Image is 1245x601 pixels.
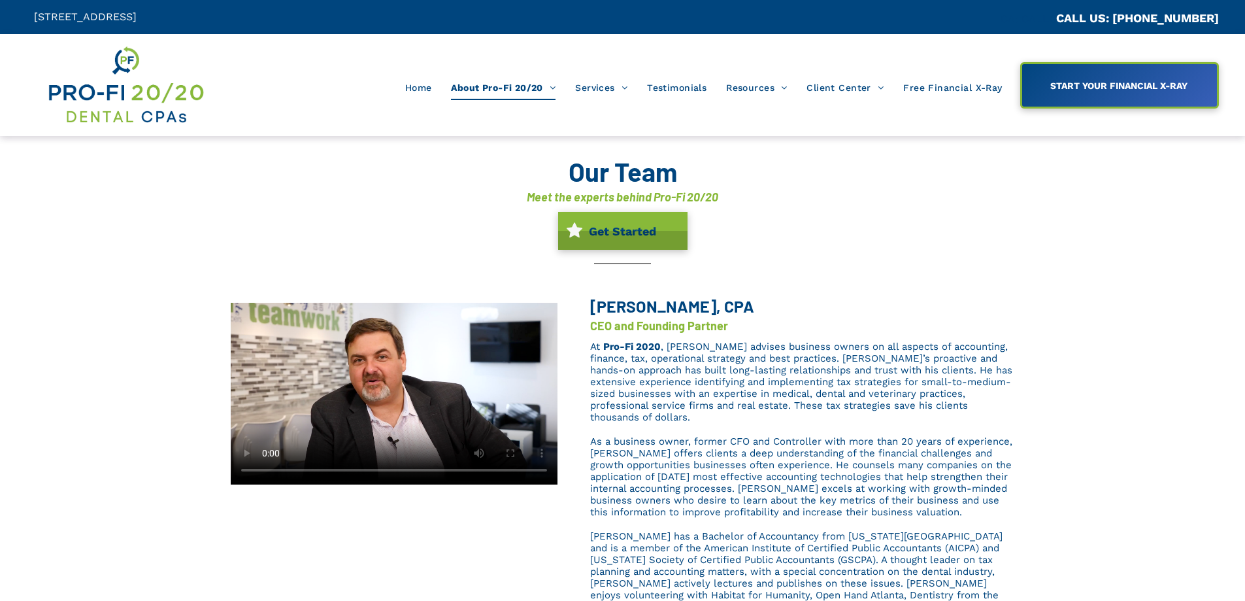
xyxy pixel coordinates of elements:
span: [STREET_ADDRESS] [34,10,137,23]
font: Meet the experts behind Pro-Fi 20/20 [527,190,718,204]
a: About Pro-Fi 20/20 [441,75,565,100]
span: , [PERSON_NAME] advises business owners on all aspects of accounting, finance, tax, operational s... [590,341,1012,423]
span: As a business owner, former CFO and Controller with more than 20 years of experience, [PERSON_NAM... [590,436,1012,518]
span: [PERSON_NAME], CPA [590,296,754,316]
a: Get Started [558,212,688,250]
a: Free Financial X-Ray [893,75,1012,100]
a: Pro-Fi 2020 [603,341,661,352]
a: Testimonials [637,75,716,100]
span: Get Started [584,218,661,245]
font: CEO and Founding Partner [590,318,728,333]
span: CA::CALLC [1001,12,1056,25]
img: Get Dental CPA Consulting, Bookkeeping, & Bank Loans [46,44,205,126]
span: At [590,341,600,352]
span: START YOUR FINANCIAL X-RAY [1046,74,1192,97]
a: Home [395,75,442,100]
a: Services [565,75,637,100]
a: CALL US: [PHONE_NUMBER] [1056,11,1219,25]
font: Our Team [569,156,677,187]
a: Client Center [797,75,893,100]
a: Resources [716,75,797,100]
a: START YOUR FINANCIAL X-RAY [1020,62,1219,109]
